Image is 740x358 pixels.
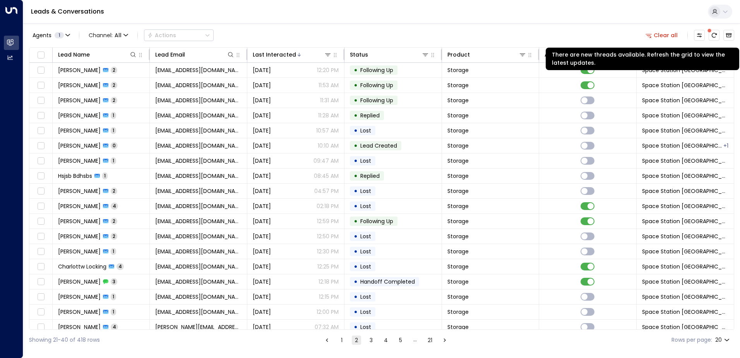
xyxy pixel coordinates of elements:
[642,308,728,316] span: Space Station Doncaster
[396,336,405,345] button: Go to page 5
[314,172,339,180] p: 08:45 AM
[253,293,271,301] span: Sep 24, 2025
[642,248,728,255] span: Space Station Doncaster
[447,96,469,104] span: Storage
[58,232,101,240] span: Sorina Rosca
[111,127,116,134] span: 1
[319,293,339,301] p: 12:15 PM
[155,127,241,134] span: simask85@hotmail.com
[155,232,241,240] span: rsorinaaa24@gmail.com
[155,172,241,180] span: dhhdhs@djjd.com
[253,50,332,59] div: Last Interacted
[111,324,118,330] span: 4
[58,308,101,316] span: Natasha Storar
[354,260,358,273] div: •
[58,50,90,59] div: Lead Name
[360,187,371,195] span: Lost
[253,112,271,119] span: Sep 25, 2025
[155,81,241,89] span: sarahjames89@gmail.com
[360,172,380,180] span: Replied
[58,50,137,59] div: Lead Name
[155,50,185,59] div: Lead Email
[642,217,728,225] span: Space Station Doncaster
[253,263,271,270] span: Sep 24, 2025
[155,323,241,331] span: nadine.marie@hotmail.co.uk
[58,112,101,119] span: Lorraine Lyon
[360,293,371,301] span: Lost
[318,142,339,150] p: 10:10 AM
[58,157,101,165] span: Charlie Tucker
[155,217,241,225] span: kannastev@outlook.com
[642,323,728,331] span: Space Station Doncaster
[354,290,358,303] div: •
[29,336,100,344] div: Showing 21-40 of 418 rows
[111,82,117,88] span: 2
[58,187,101,195] span: Jodie Stevenson
[354,154,358,167] div: •
[33,33,51,38] span: Agents
[360,278,415,286] span: Handoff Completed
[322,336,332,345] button: Go to previous page
[447,323,469,331] span: Storage
[354,320,358,334] div: •
[86,30,131,41] button: Channel:All
[447,81,469,89] span: Storage
[322,335,450,345] nav: pagination navigation
[315,323,339,331] p: 07:32 AM
[36,141,46,151] span: Toggle select row
[155,308,241,316] span: nday12331@gmail.com
[354,109,358,122] div: •
[155,142,241,150] span: wilsonp@bluepeter.co.uk
[447,293,469,301] span: Storage
[116,263,124,270] span: 4
[360,142,397,150] span: Lead Created
[253,323,271,331] span: Sep 24, 2025
[360,96,393,104] span: Following Up
[155,66,241,74] span: dazcarr44@outlook.com
[411,336,420,345] div: …
[360,323,371,331] span: Lost
[367,336,376,345] button: Go to page 3
[111,142,118,149] span: 0
[155,50,234,59] div: Lead Email
[155,263,241,270] span: charrouty@gmail.com
[111,218,117,224] span: 2
[447,50,526,59] div: Product
[36,81,46,90] span: Toggle select row
[709,30,719,41] span: There are new threads available. Refresh the grid to view the latest updates.
[147,32,176,39] div: Actions
[36,322,46,332] span: Toggle select row
[253,248,271,255] span: Sep 24, 2025
[253,96,271,104] span: Sep 25, 2025
[723,30,734,41] button: Archived Leads
[253,142,271,150] span: Sep 25, 2025
[381,336,391,345] button: Go to page 4
[642,172,728,180] span: Space Station Doncaster
[354,94,358,107] div: •
[155,112,241,119] span: llyon1@hotmail.co.uk
[715,334,731,346] div: 20
[155,278,241,286] span: gaz8630@live.co.uk
[253,232,271,240] span: Sep 24, 2025
[102,172,108,179] span: 1
[642,187,728,195] span: Space Station Doncaster
[360,81,393,89] span: Following Up
[317,248,339,255] p: 12:30 PM
[111,97,117,103] span: 2
[316,127,339,134] p: 10:57 AM
[36,247,46,256] span: Toggle select row
[36,186,46,196] span: Toggle select row
[58,278,101,286] span: Gary Willmot
[36,201,46,211] span: Toggle select row
[642,263,728,270] span: Space Station Doncaster
[354,200,358,213] div: •
[546,48,739,70] div: There are new threads available. Refresh the grid to view the latest updates.
[29,30,73,41] button: Agents1
[155,96,241,104] span: kieranclark19@googlemail.com
[31,7,104,16] a: Leads & Conversations
[253,66,271,74] span: Sep 25, 2025
[317,66,339,74] p: 12:20 PM
[352,336,361,345] button: page 2
[642,96,728,104] span: Space Station Doncaster
[111,67,117,73] span: 2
